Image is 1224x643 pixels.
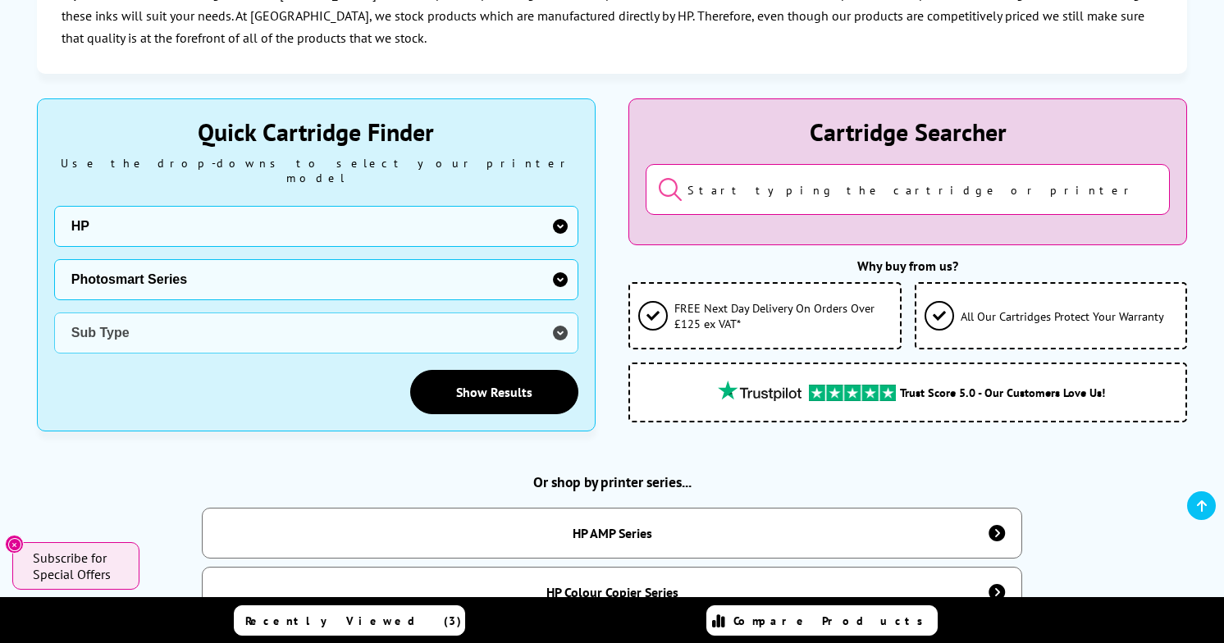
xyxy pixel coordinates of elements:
a: Show Results [410,370,578,414]
div: Quick Cartridge Finder [54,116,578,148]
span: FREE Next Day Delivery On Orders Over £125 ex VAT* [674,300,892,331]
span: Compare Products [733,613,932,628]
button: Close [5,535,24,554]
a: Recently Viewed (3) [234,605,465,636]
span: Trust Score 5.0 - Our Customers Love Us! [900,385,1105,400]
span: Subscribe for Special Offers [33,550,123,582]
img: trustpilot rating [809,385,896,401]
input: Start typing the cartridge or printer's name... [646,164,1170,215]
h2: Or shop by printer series... [37,472,1188,491]
div: HP AMP Series [573,525,652,541]
span: All Our Cartridges Protect Your Warranty [961,308,1164,324]
div: HP Colour Copier Series [546,584,678,600]
div: Use the drop-downs to select your printer model [54,156,578,185]
a: Compare Products [706,605,938,636]
div: Cartridge Searcher [646,116,1170,148]
span: Recently Viewed (3) [245,613,462,628]
div: Why buy from us? [628,258,1187,274]
img: trustpilot rating [710,381,809,401]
